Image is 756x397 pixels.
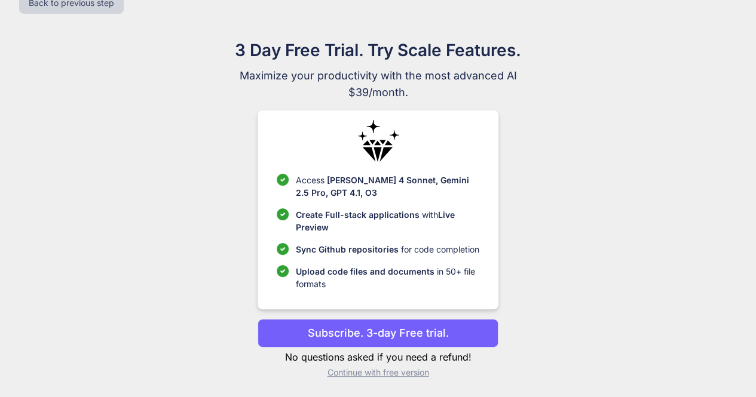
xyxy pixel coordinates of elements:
img: checklist [277,174,289,186]
span: Maximize your productivity with the most advanced AI [177,67,579,84]
img: checklist [277,265,289,277]
img: checklist [277,208,289,220]
span: [PERSON_NAME] 4 Sonnet, Gemini 2.5 Pro, GPT 4.1, O3 [296,175,469,198]
p: Access [296,174,479,199]
img: checklist [277,243,289,255]
p: Continue with free version [258,367,498,378]
p: in 50+ file formats [296,265,479,290]
p: Subscribe. 3-day Free trial. [308,325,449,341]
span: Sync Github repositories [296,244,399,254]
span: Upload code files and documents [296,266,434,276]
p: with [296,208,479,233]
span: Create Full-stack applications [296,210,422,220]
p: for code completion [296,243,479,256]
button: Subscribe. 3-day Free trial. [258,319,498,347]
span: $39/month. [177,84,579,101]
p: No questions asked if you need a refund! [258,350,498,364]
h1: 3 Day Free Trial. Try Scale Features. [177,38,579,63]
